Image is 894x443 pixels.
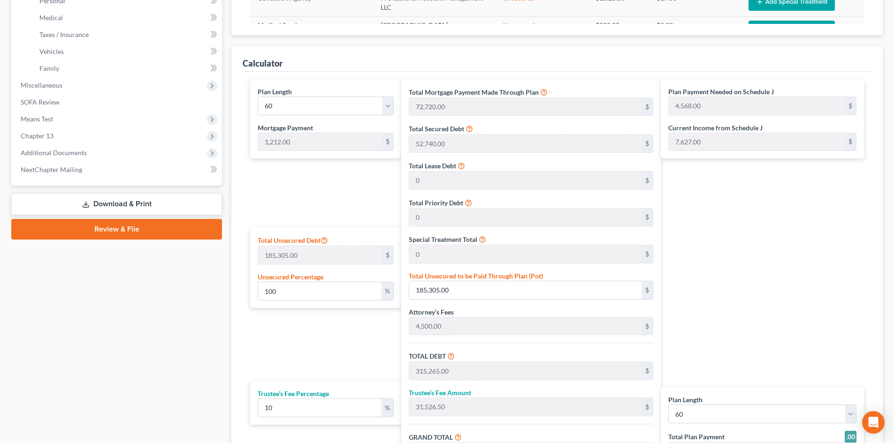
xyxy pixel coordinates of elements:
span: Medical [39,14,63,22]
div: $ [382,133,393,151]
td: [GEOGRAPHIC_DATA] [373,16,496,42]
label: Total Unsecured to be Paid Through Plan (Pot) [409,271,543,281]
a: Download & Print [11,193,222,215]
label: Trustee’s Fee Amount [409,388,471,398]
div: $ [642,362,653,380]
a: Review & File [11,219,222,240]
span: Means Test [21,115,53,123]
div: $ [382,246,393,264]
label: Total Lease Debt [409,161,456,171]
div: % [382,282,393,300]
td: $3.33 [649,16,741,42]
input: 0.00 [258,246,382,264]
span: Family [39,64,59,72]
input: 0.00 [409,362,642,380]
input: 0.00 [409,245,642,263]
span: Chapter 13 [21,132,53,140]
a: NextChapter Mailing [13,161,222,178]
div: Open Intercom Messenger [862,411,885,434]
div: $ [642,172,653,189]
div: $ [642,398,653,416]
a: Round to nearest dollar [845,431,856,443]
label: Plan Length [258,87,292,97]
div: $ [845,133,856,151]
span: SOFA Review [21,98,60,106]
input: 0.00 [669,97,845,115]
td: $200.00 [588,16,649,42]
input: 0.00 [409,135,642,152]
label: Trustee’s Fee Percentage [258,389,329,398]
label: Special Treatment Total [409,234,477,244]
input: 0.00 [258,282,382,300]
span: NextChapter Mailing [21,165,82,173]
label: GRAND TOTAL [409,432,453,442]
label: Plan Length [668,395,703,405]
button: Add Special Treatment [749,21,835,38]
label: Plan Payment Needed on Schedule J [668,87,774,97]
input: 0.00 [258,133,382,151]
div: % [382,399,393,417]
input: 0.00 [409,172,642,189]
div: $ [845,97,856,115]
div: $ [642,135,653,152]
div: $ [642,245,653,263]
input: 0.00 [409,317,642,335]
span: Taxes / Insurance [39,30,89,38]
div: $ [642,317,653,335]
input: 0.00 [409,281,642,299]
div: $ [642,98,653,116]
span: Additional Documents [21,149,87,157]
input: 0.00 [258,399,382,417]
input: 0.00 [409,398,642,416]
span: Vehicles [39,47,64,55]
input: 0.00 [409,98,642,116]
label: Mortgage Payment [258,123,313,133]
input: 0.00 [409,209,642,226]
div: $ [642,209,653,226]
td: Unsecured [496,16,588,42]
a: Family [32,60,222,77]
td: Medical Services [250,16,373,42]
input: 0.00 [669,133,845,151]
span: Miscellaneous [21,81,62,89]
label: Total Unsecured Debt [258,234,328,246]
a: Medical [32,9,222,26]
label: Current Income from Schedule J [668,123,763,133]
a: Taxes / Insurance [32,26,222,43]
label: Total Mortgage Payment Made Through Plan [409,87,539,97]
label: Total Secured Debt [409,124,464,134]
label: Total Priority Debt [409,198,463,208]
label: Attorney’s Fees [409,307,454,317]
div: $ [642,281,653,299]
a: Vehicles [32,43,222,60]
div: Calculator [243,58,283,69]
label: TOTAL DEBT [409,351,446,361]
a: SOFA Review [13,94,222,111]
label: Unsecured Percentage [258,272,323,282]
label: Total Plan Payment [668,432,725,442]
